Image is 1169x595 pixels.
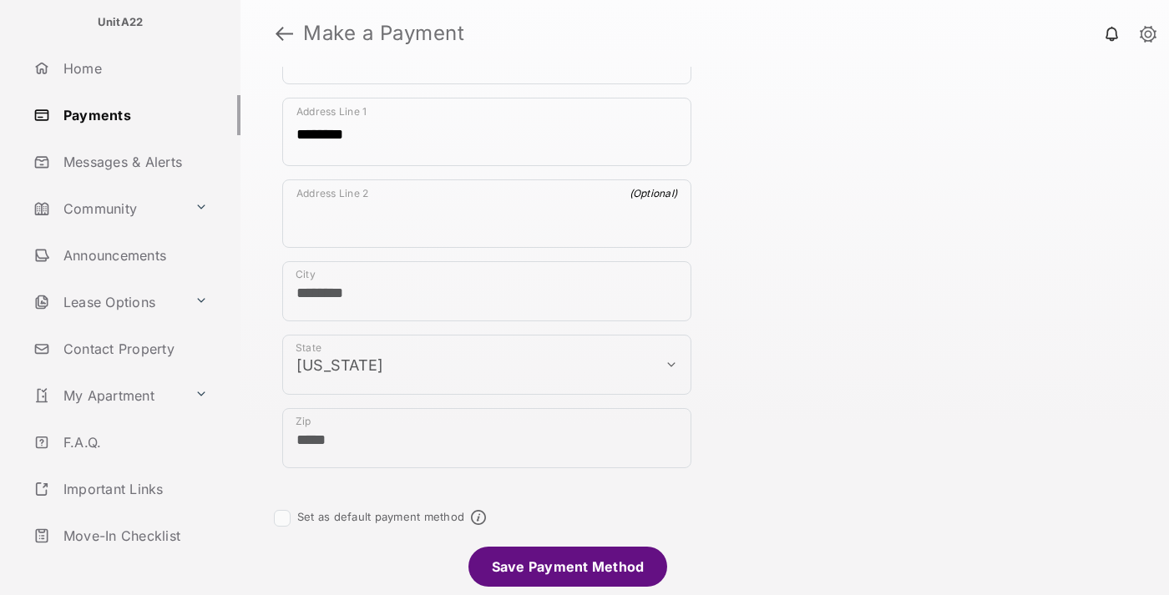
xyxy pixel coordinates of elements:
[98,14,144,31] p: UnitA22
[27,48,240,88] a: Home
[27,189,188,229] a: Community
[468,547,668,587] li: Save Payment Method
[27,142,240,182] a: Messages & Alerts
[27,235,240,275] a: Announcements
[27,469,215,509] a: Important Links
[282,408,691,468] div: payment_method_screening[postal_addresses][postalCode]
[282,335,691,395] div: payment_method_screening[postal_addresses][administrativeArea]
[27,516,240,556] a: Move-In Checklist
[27,376,188,416] a: My Apartment
[27,282,188,322] a: Lease Options
[303,23,464,43] strong: Make a Payment
[27,422,240,462] a: F.A.Q.
[282,261,691,321] div: payment_method_screening[postal_addresses][locality]
[297,510,464,523] label: Set as default payment method
[282,179,691,248] div: payment_method_screening[postal_addresses][addressLine2]
[27,95,240,135] a: Payments
[471,510,486,525] span: Default payment method info
[27,329,240,369] a: Contact Property
[282,98,691,166] div: payment_method_screening[postal_addresses][addressLine1]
